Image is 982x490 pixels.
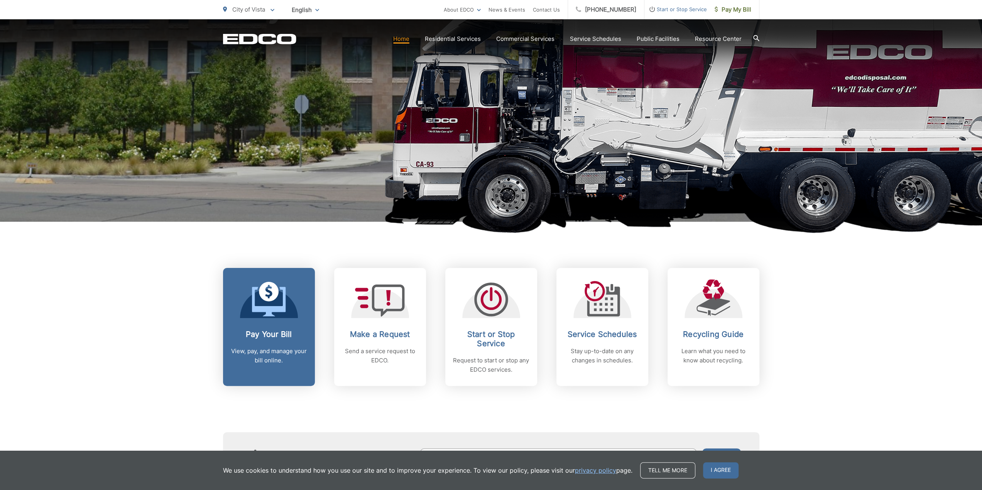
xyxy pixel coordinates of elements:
a: EDCD logo. Return to the homepage. [223,34,296,44]
a: Tell me more [640,462,695,478]
a: Recycling Guide Learn what you need to know about recycling. [668,268,759,386]
h2: Start or Stop Service [453,330,529,348]
input: Enter your email address... [420,448,696,466]
a: Residential Services [425,34,481,44]
a: privacy policy [575,466,616,475]
h2: Recycling Guide [675,330,752,339]
p: Request to start or stop any EDCO services. [453,356,529,374]
a: Public Facilities [637,34,679,44]
h2: Make a Request [342,330,418,339]
a: Service Schedules Stay up-to-date on any changes in schedules. [556,268,648,386]
h4: Subscribe to EDCO service alerts, upcoming events & environmental news: [272,450,413,465]
a: Home [393,34,409,44]
span: I agree [703,462,739,478]
p: We use cookies to understand how you use our site and to improve your experience. To view our pol... [223,466,632,475]
h2: Service Schedules [564,330,641,339]
a: Service Schedules [570,34,621,44]
p: Stay up-to-date on any changes in schedules. [564,347,641,365]
p: View, pay, and manage your bill online. [231,347,307,365]
a: Make a Request Send a service request to EDCO. [334,268,426,386]
p: Send a service request to EDCO. [342,347,418,365]
span: Pay My Bill [715,5,751,14]
p: Learn what you need to know about recycling. [675,347,752,365]
a: News & Events [488,5,525,14]
span: English [286,3,325,17]
a: Resource Center [695,34,742,44]
a: Contact Us [533,5,560,14]
a: About EDCO [444,5,481,14]
span: City of Vista [232,6,265,13]
h2: Pay Your Bill [231,330,307,339]
a: Pay Your Bill View, pay, and manage your bill online. [223,268,315,386]
a: Commercial Services [496,34,554,44]
button: Submit [702,448,741,466]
